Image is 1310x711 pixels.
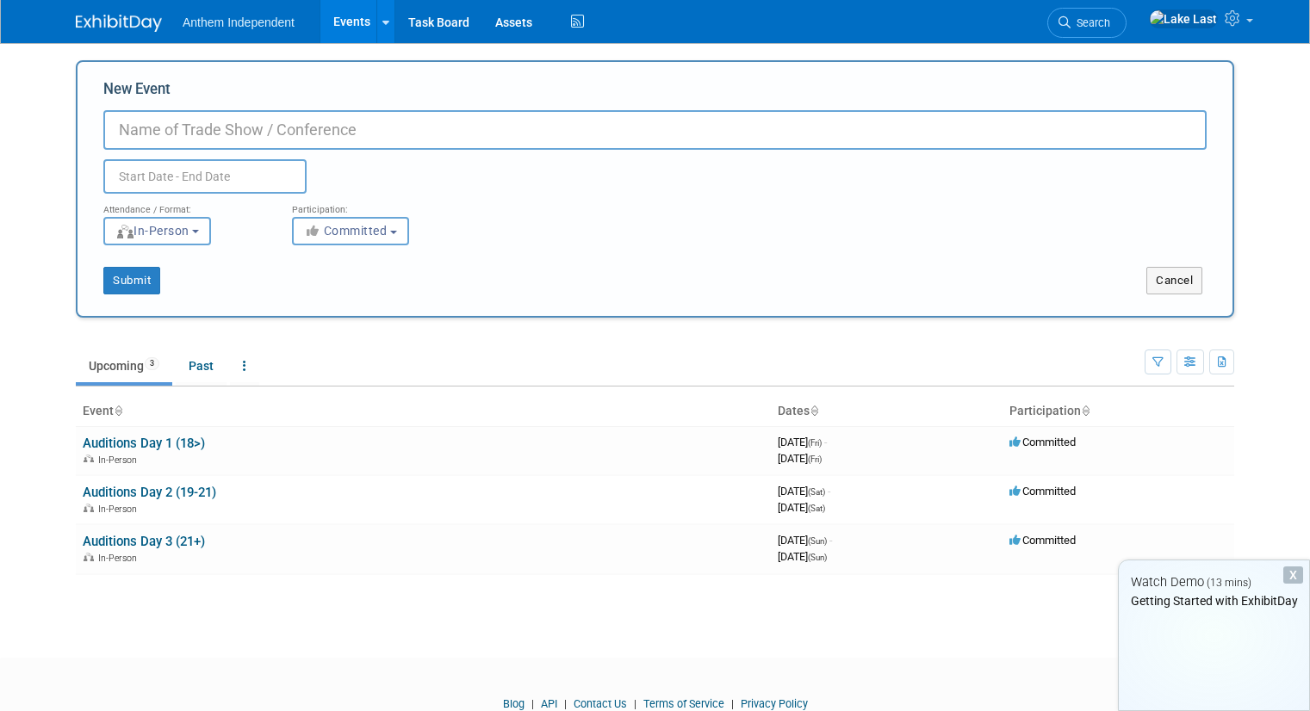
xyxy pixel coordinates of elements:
div: Attendance / Format: [103,194,266,216]
a: Sort by Participation Type [1081,404,1090,417]
span: (13 mins) [1207,577,1251,589]
span: | [560,697,571,710]
input: Start Date - End Date [103,159,307,194]
th: Event [76,397,771,426]
img: ExhibitDay [76,15,162,32]
span: | [630,697,641,710]
span: Anthem Independent [183,15,295,29]
span: [DATE] [778,452,822,465]
input: Name of Trade Show / Conference [103,110,1207,150]
span: [DATE] [778,501,825,514]
button: Cancel [1146,267,1202,294]
a: Search [1047,8,1127,38]
a: Terms of Service [643,697,724,710]
a: Auditions Day 3 (21+) [83,534,205,549]
span: Committed [1009,485,1076,498]
span: Committed [304,224,388,238]
span: (Sun) [808,536,827,546]
span: 3 [145,357,159,370]
span: In-Person [98,504,142,515]
a: Privacy Policy [741,697,808,710]
button: Submit [103,267,160,294]
button: In-Person [103,217,211,245]
span: (Sat) [808,487,825,497]
a: Auditions Day 2 (19-21) [83,485,216,500]
img: In-Person Event [84,504,94,512]
span: [DATE] [778,485,830,498]
span: [DATE] [778,436,827,448]
span: [DATE] [778,534,832,547]
span: - [829,534,832,547]
span: In-Person [115,224,189,238]
span: | [727,697,738,710]
div: Dismiss [1283,566,1303,584]
button: Committed [292,217,409,245]
img: In-Person Event [84,553,94,561]
img: Format-InPerson.png [117,225,133,238]
span: Search [1071,16,1110,29]
span: In-Person [98,454,142,466]
span: [DATE] [778,550,827,563]
span: (Sun) [808,553,827,562]
th: Participation [1003,397,1234,426]
a: API [541,697,557,710]
a: Sort by Start Date [810,404,818,417]
span: (Fri) [808,438,822,448]
a: Auditions Day 1 (18>) [83,436,205,451]
span: - [824,436,827,448]
img: Lake Last [1149,9,1218,28]
th: Dates [771,397,1003,426]
label: New Event [103,79,171,106]
a: Contact Us [574,697,627,710]
a: Sort by Event Name [114,404,122,417]
a: Blog [503,697,525,710]
span: In-Person [98,553,142,564]
div: Participation: [292,194,455,216]
a: Past [176,349,227,382]
a: Upcoming3 [76,349,172,382]
span: Committed [1009,436,1076,448]
div: Watch Demo [1119,573,1309,591]
div: Getting Started with ExhibitDay [1119,592,1309,609]
span: (Fri) [808,454,822,464]
span: - [828,485,830,498]
span: Committed [1009,534,1076,547]
img: In-Person Event [84,454,94,463]
span: (Sat) [808,504,825,513]
span: | [527,697,538,710]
